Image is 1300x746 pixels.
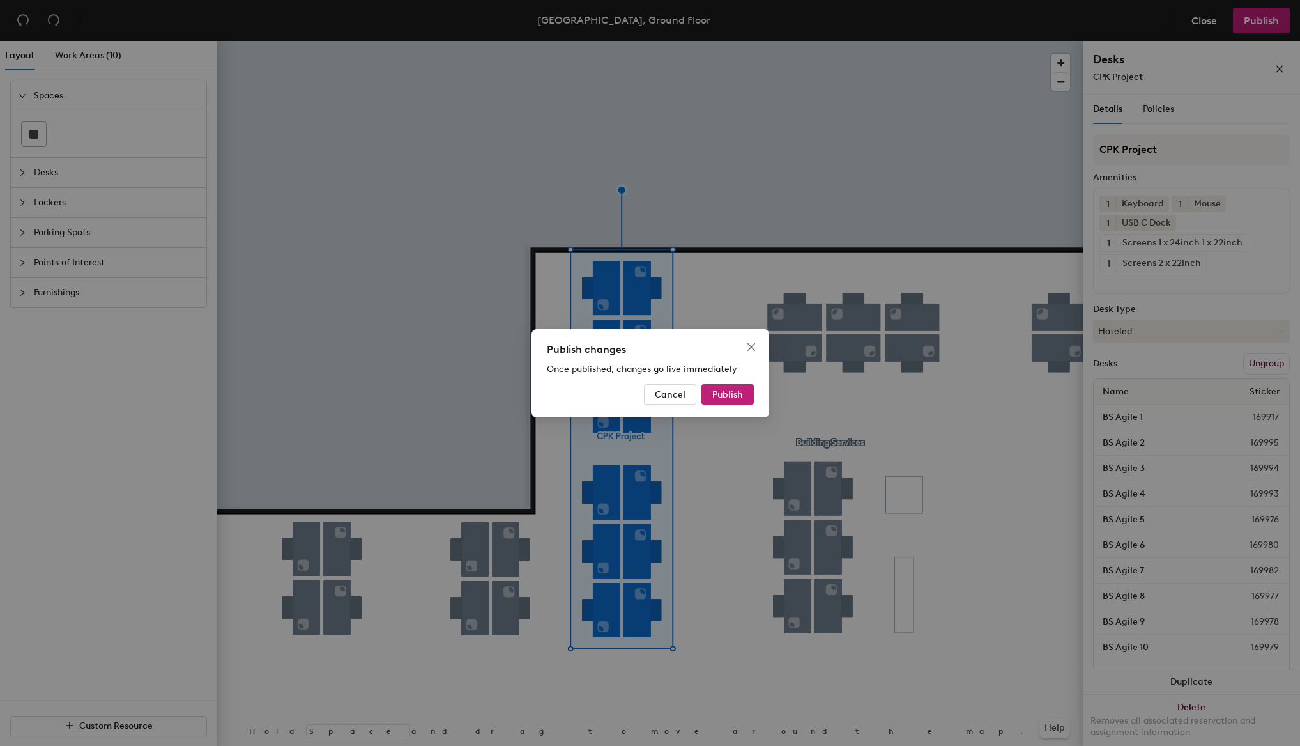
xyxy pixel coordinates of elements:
[712,389,743,400] span: Publish
[547,364,737,375] span: Once published, changes go live immediately
[644,384,696,405] button: Cancel
[741,342,761,352] span: Close
[655,389,685,400] span: Cancel
[746,342,756,352] span: close
[701,384,754,405] button: Publish
[741,337,761,357] button: Close
[547,342,754,357] div: Publish changes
